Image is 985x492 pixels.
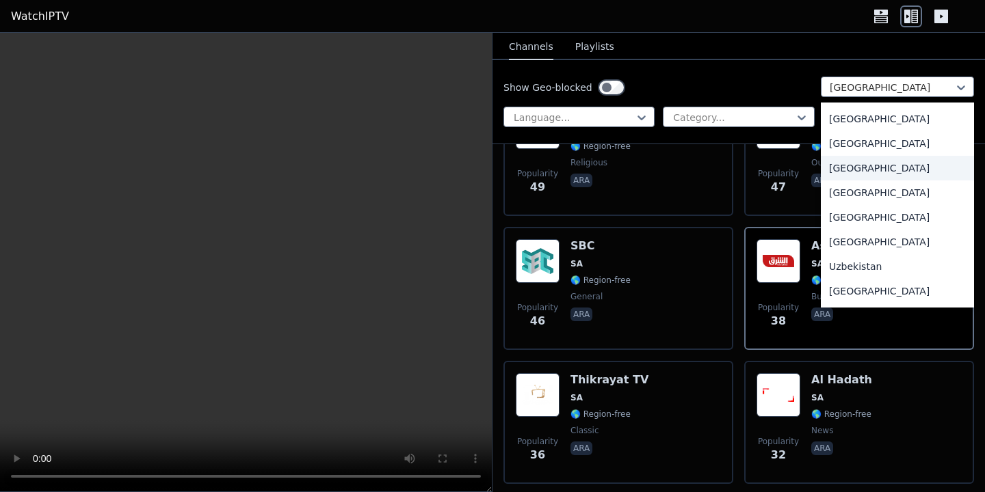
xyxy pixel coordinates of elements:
label: Show Geo-blocked [503,81,592,94]
button: Playlists [575,34,614,60]
img: Asharq News [757,239,800,283]
div: [GEOGRAPHIC_DATA] [821,131,974,156]
p: ara [570,441,592,455]
span: news [811,425,833,436]
div: [GEOGRAPHIC_DATA] [821,303,974,328]
span: Popularity [758,436,799,447]
p: ara [570,174,592,187]
span: 46 [530,313,545,329]
span: 49 [530,179,545,195]
span: SA [811,258,824,269]
img: Thikrayat TV [516,373,560,417]
span: outdoor [811,157,845,168]
img: SBC [516,239,560,283]
h6: Thikrayat TV [570,373,648,387]
a: WatchIPTV [11,8,69,25]
div: [GEOGRAPHIC_DATA] [821,156,974,180]
h6: Asharq News [811,239,892,253]
h6: Al Hadath [811,373,872,387]
div: [GEOGRAPHIC_DATA] [821,205,974,230]
p: ara [570,307,592,321]
div: [GEOGRAPHIC_DATA] [821,107,974,131]
span: Popularity [758,302,799,313]
img: Al Hadath [757,373,800,417]
span: 🌎 Region-free [570,409,631,420]
span: Popularity [758,168,799,179]
span: SA [811,392,824,403]
span: SA [570,392,583,403]
div: [GEOGRAPHIC_DATA] [821,180,974,205]
span: 🌎 Region-free [570,141,631,152]
p: ara [811,174,833,187]
span: 32 [771,447,786,463]
span: 🌎 Region-free [570,275,631,286]
span: SA [570,258,583,269]
span: 47 [771,179,786,195]
span: 36 [530,447,545,463]
h6: SBC [570,239,631,253]
span: Popularity [517,168,558,179]
span: 38 [771,313,786,329]
p: ara [811,307,833,321]
span: business [811,291,848,302]
span: general [570,291,603,302]
span: Popularity [517,436,558,447]
div: [GEOGRAPHIC_DATA] [821,230,974,254]
span: 🌎 Region-free [811,141,871,152]
span: 🌎 Region-free [811,409,871,420]
span: religious [570,157,607,168]
span: Popularity [517,302,558,313]
span: classic [570,425,599,436]
span: 🌎 Region-free [811,275,871,286]
p: ara [811,441,833,455]
div: [GEOGRAPHIC_DATA] [821,279,974,303]
div: Uzbekistan [821,254,974,279]
button: Channels [509,34,553,60]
